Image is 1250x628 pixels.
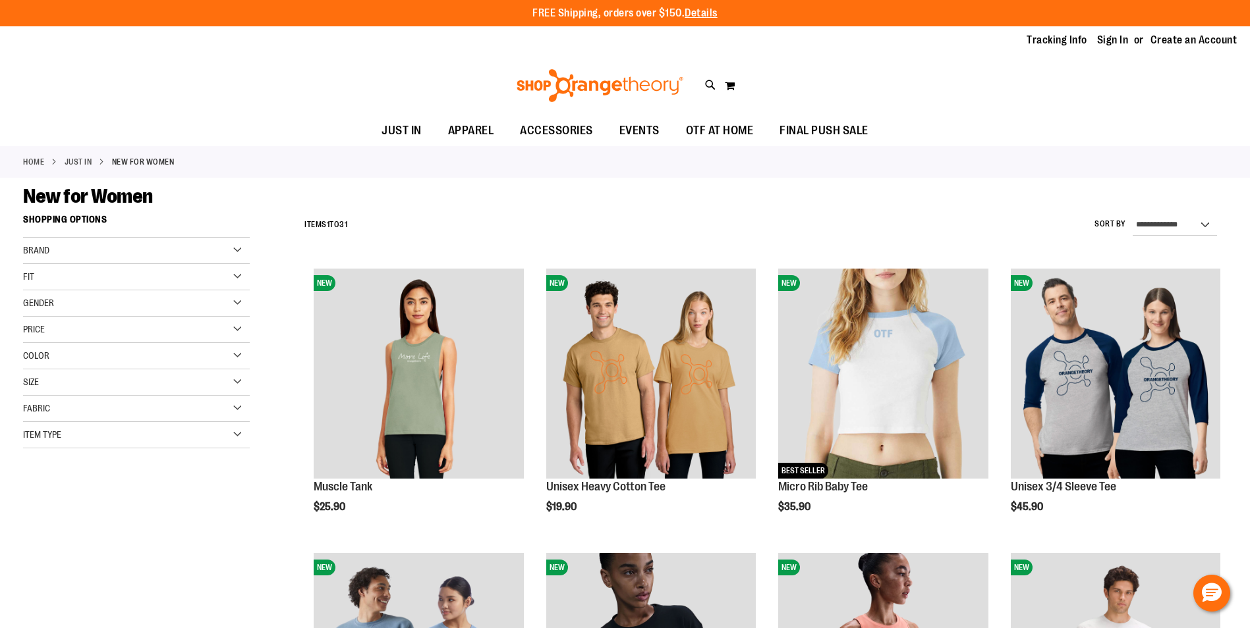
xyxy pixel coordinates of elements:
span: NEW [314,275,335,291]
div: product [307,262,530,546]
a: Unisex 3/4 Sleeve Tee [1011,480,1116,493]
img: Unisex Heavy Cotton Tee [546,269,756,478]
a: JUST IN [368,116,435,145]
span: OTF AT HOME [686,116,754,145]
a: Create an Account [1151,33,1237,47]
span: EVENTS [619,116,660,145]
span: BEST SELLER [778,463,828,479]
a: Home [23,156,44,168]
span: ACCESSORIES [520,116,593,145]
a: Muscle TankNEW [314,269,523,480]
span: $25.90 [314,501,347,513]
span: NEW [546,275,568,291]
a: Unisex Heavy Cotton Tee [546,480,666,493]
a: OTF AT HOME [673,116,767,146]
div: product [1004,262,1227,546]
strong: Shopping Options [23,208,250,238]
h2: Items to [304,215,347,235]
a: Details [685,7,718,19]
span: JUST IN [382,116,422,145]
a: JUST IN [65,156,92,168]
span: Brand [23,245,49,255]
span: Fit [23,271,34,282]
span: Size [23,377,39,387]
span: Color [23,350,49,361]
span: NEW [778,275,800,291]
strong: New for Women [112,156,175,168]
span: NEW [1011,560,1033,575]
img: Muscle Tank [314,269,523,478]
span: $45.90 [1011,501,1045,513]
label: Sort By [1094,219,1126,230]
a: Unisex Heavy Cotton TeeNEW [546,269,756,480]
span: NEW [546,560,568,575]
a: FINAL PUSH SALE [766,116,882,146]
span: Fabric [23,403,50,413]
span: NEW [314,560,335,575]
a: Micro Rib Baby TeeNEWBEST SELLER [778,269,988,480]
a: Unisex 3/4 Sleeve TeeNEW [1011,269,1220,480]
span: NEW [1011,275,1033,291]
p: FREE Shipping, orders over $150. [532,6,718,21]
span: New for Women [23,185,153,207]
a: Micro Rib Baby Tee [778,480,868,493]
span: $35.90 [778,501,812,513]
span: $19.90 [546,501,579,513]
div: product [772,262,994,546]
span: NEW [778,560,800,575]
a: ACCESSORIES [507,116,606,146]
img: Micro Rib Baby Tee [778,269,988,478]
span: 31 [339,220,347,229]
a: Tracking Info [1027,33,1087,47]
span: APPAREL [448,116,494,145]
a: Muscle Tank [314,480,372,493]
a: EVENTS [606,116,673,146]
img: Shop Orangetheory [515,69,685,102]
img: Unisex 3/4 Sleeve Tee [1011,269,1220,478]
button: Hello, have a question? Let’s chat. [1193,575,1230,612]
div: product [540,262,762,546]
span: FINAL PUSH SALE [780,116,868,145]
span: Gender [23,298,54,308]
a: Sign In [1097,33,1129,47]
span: Item Type [23,429,61,440]
span: Price [23,324,45,334]
span: 1 [327,220,330,229]
a: APPAREL [435,116,507,146]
